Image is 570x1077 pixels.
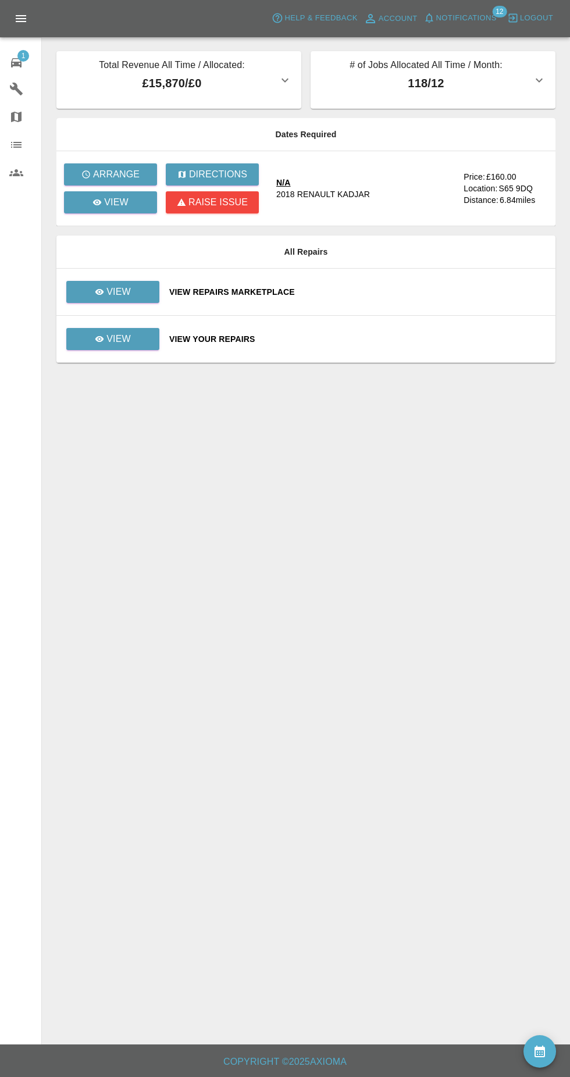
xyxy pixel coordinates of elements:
button: Arrange [64,163,157,186]
p: Arrange [93,167,140,181]
h6: Copyright © 2025 Axioma [9,1054,561,1070]
p: View [106,332,131,346]
div: N/A [276,177,370,188]
div: Location: [464,183,497,194]
a: View Your Repairs [169,333,546,345]
a: View [64,191,157,213]
button: # of Jobs Allocated All Time / Month:118/12 [311,51,555,109]
p: View [106,285,131,299]
button: Logout [504,9,556,27]
a: Account [361,9,421,28]
div: Distance: [464,194,498,206]
div: £160.00 [486,171,516,183]
div: 2018 RENAULT KADJAR [276,188,370,200]
span: Logout [520,12,553,25]
a: View [66,281,159,303]
span: 1 [17,50,29,62]
span: Account [379,12,418,26]
a: View [66,287,160,296]
a: Price:£160.00Location:S65 9DQDistance:6.84miles [464,171,546,206]
p: # of Jobs Allocated All Time / Month: [320,58,532,74]
div: Price: [464,171,485,183]
a: View [66,328,159,350]
button: availability [523,1035,556,1068]
p: Directions [189,167,247,181]
p: Raise issue [188,195,248,209]
p: View [104,195,129,209]
span: 12 [492,6,507,17]
span: Notifications [436,12,497,25]
div: S65 9DQ [498,183,533,194]
button: Open drawer [7,5,35,33]
th: Dates Required [56,118,555,151]
span: Help & Feedback [284,12,357,25]
a: View Repairs Marketplace [169,286,546,298]
p: Total Revenue All Time / Allocated: [66,58,278,74]
button: Total Revenue All Time / Allocated:£15,870/£0 [56,51,301,109]
p: 118 / 12 [320,74,532,92]
a: N/A2018 RENAULT KADJAR [276,177,454,200]
button: Help & Feedback [269,9,360,27]
button: Raise issue [166,191,259,213]
button: Notifications [421,9,500,27]
p: £15,870 / £0 [66,74,278,92]
th: All Repairs [56,236,555,269]
a: View [66,334,160,343]
button: Directions [166,163,259,186]
div: 6.84 miles [500,194,546,206]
